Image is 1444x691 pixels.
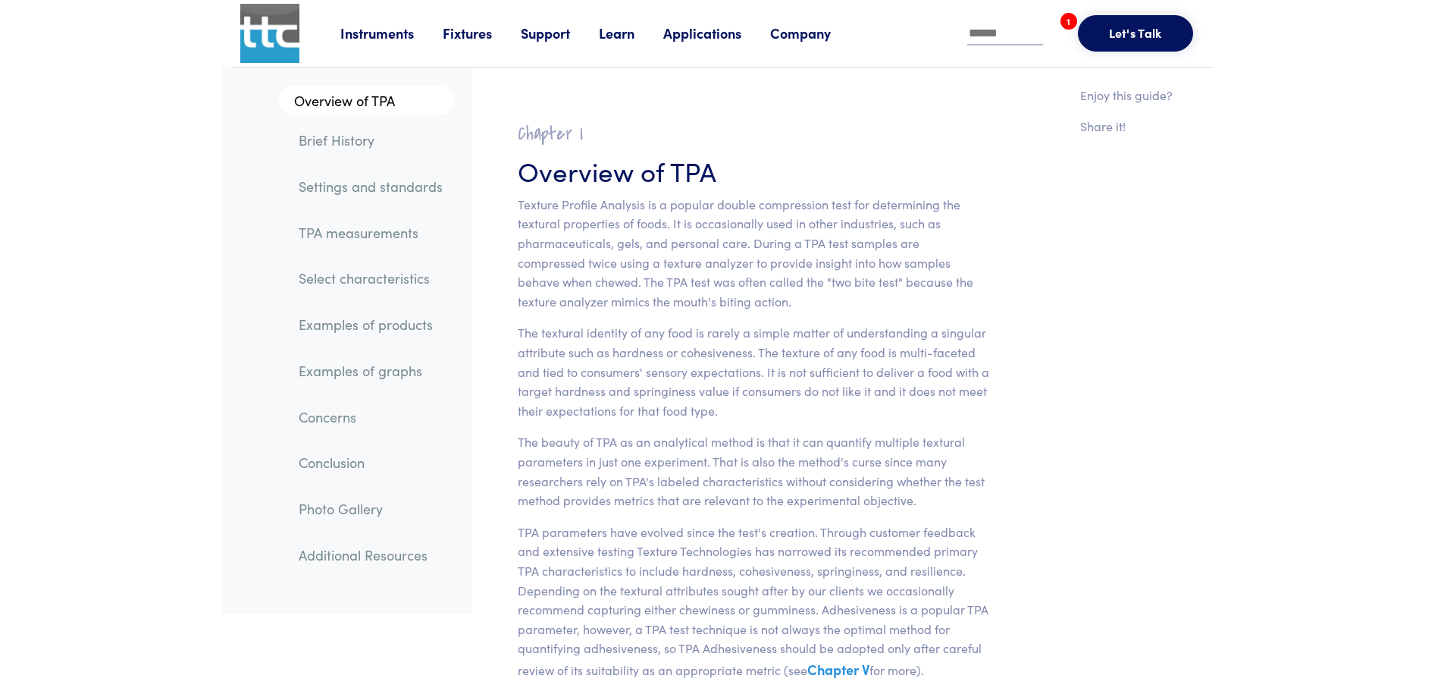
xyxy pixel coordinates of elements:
a: Examples of products [287,307,455,342]
a: Settings and standards [287,169,455,204]
h2: Chapter I [518,122,990,146]
a: Additional Resources [287,538,455,573]
a: Brief History [287,123,455,158]
a: Instruments [340,24,443,42]
a: Examples of graphs [287,353,455,388]
p: Share it! [1080,117,1173,137]
p: Texture Profile Analysis is a popular double compression test for determining the textural proper... [518,195,990,312]
a: Overview of TPA [279,86,455,116]
a: Concerns [287,400,455,435]
a: Chapter V [807,660,869,679]
span: 1 [1060,13,1077,30]
a: TPA measurements [287,215,455,250]
h3: Overview of TPA [518,152,990,189]
a: Photo Gallery [287,492,455,526]
img: ttc_logo_1x1_v1.0.png [240,4,299,63]
p: Enjoy this guide? [1080,86,1173,105]
a: Conclusion [287,445,455,480]
a: Applications [663,24,770,42]
a: Fixtures [443,24,521,42]
a: Select characteristics [287,261,455,296]
p: TPA parameters have evolved since the test's creation. Through customer feedback and extensive te... [518,523,990,681]
p: The textural identity of any food is rarely a simple matter of understanding a singular attribute... [518,323,990,420]
a: Support [521,24,599,42]
button: Let's Talk [1078,15,1193,52]
a: Learn [599,24,663,42]
p: The beauty of TPA as an analytical method is that it can quantify multiple textural parameters in... [518,432,990,510]
a: Company [770,24,860,42]
a: Share on LinkedIn [1080,206,1095,225]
